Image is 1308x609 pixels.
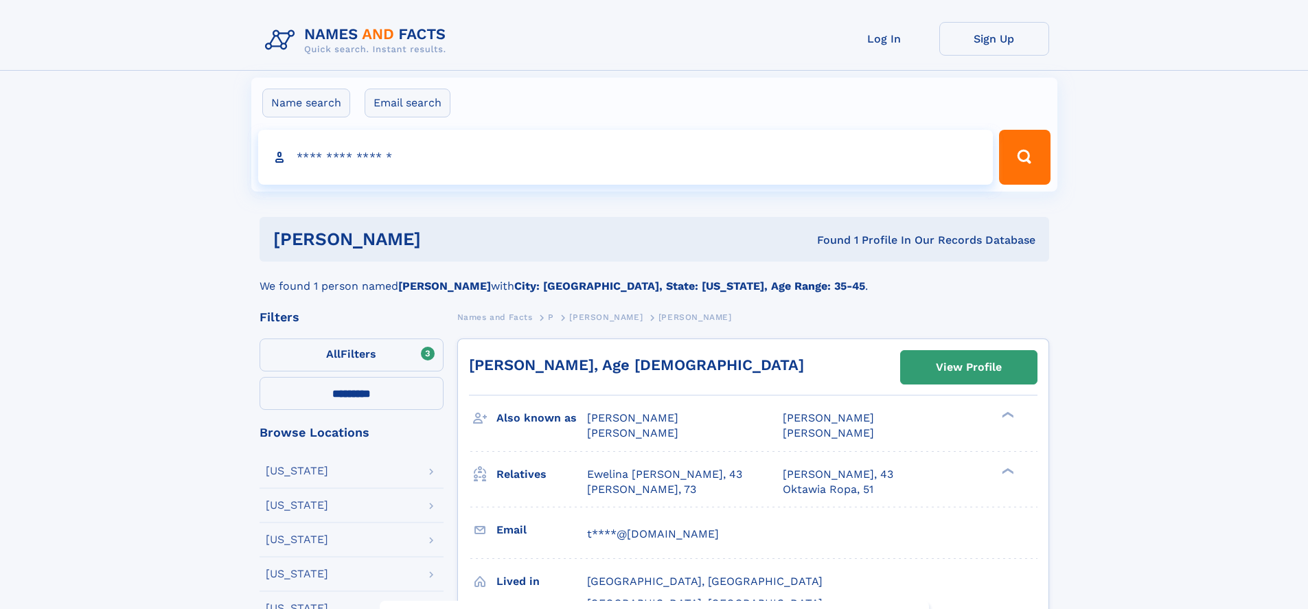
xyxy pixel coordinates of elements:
[266,534,328,545] div: [US_STATE]
[260,338,444,371] label: Filters
[999,130,1050,185] button: Search Button
[326,347,341,360] span: All
[998,411,1015,420] div: ❯
[258,130,994,185] input: search input
[260,311,444,323] div: Filters
[783,482,873,497] a: Oktawia Ropa, 51
[783,411,874,424] span: [PERSON_NAME]
[587,411,678,424] span: [PERSON_NAME]
[496,518,587,542] h3: Email
[829,22,939,56] a: Log In
[262,89,350,117] label: Name search
[260,426,444,439] div: Browse Locations
[587,482,696,497] a: [PERSON_NAME], 73
[901,351,1037,384] a: View Profile
[496,463,587,486] h3: Relatives
[273,231,619,248] h1: [PERSON_NAME]
[514,279,865,292] b: City: [GEOGRAPHIC_DATA], State: [US_STATE], Age Range: 35-45
[548,312,554,322] span: P
[266,466,328,476] div: [US_STATE]
[398,279,491,292] b: [PERSON_NAME]
[783,467,893,482] a: [PERSON_NAME], 43
[266,500,328,511] div: [US_STATE]
[457,308,533,325] a: Names and Facts
[998,466,1015,475] div: ❯
[587,467,742,482] a: Ewelina [PERSON_NAME], 43
[936,352,1002,383] div: View Profile
[260,22,457,59] img: Logo Names and Facts
[469,356,804,374] a: [PERSON_NAME], Age [DEMOGRAPHIC_DATA]
[365,89,450,117] label: Email search
[569,312,643,322] span: [PERSON_NAME]
[266,568,328,579] div: [US_STATE]
[619,233,1035,248] div: Found 1 Profile In Our Records Database
[496,570,587,593] h3: Lived in
[496,406,587,430] h3: Also known as
[548,308,554,325] a: P
[939,22,1049,56] a: Sign Up
[587,426,678,439] span: [PERSON_NAME]
[569,308,643,325] a: [PERSON_NAME]
[783,426,874,439] span: [PERSON_NAME]
[260,262,1049,295] div: We found 1 person named with .
[587,575,823,588] span: [GEOGRAPHIC_DATA], [GEOGRAPHIC_DATA]
[658,312,732,322] span: [PERSON_NAME]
